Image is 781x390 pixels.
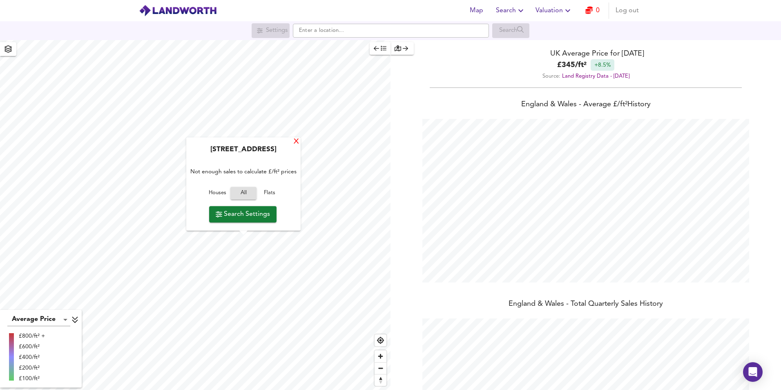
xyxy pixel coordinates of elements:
div: Not enough sales to calculate £/ft² prices [190,159,297,185]
button: Zoom in [375,350,386,362]
a: Land Registry Data - [DATE] [562,74,629,79]
button: Flats [257,187,283,200]
button: Reset bearing to north [375,374,386,386]
div: [STREET_ADDRESS] [190,146,297,159]
button: All [230,187,257,200]
div: £800/ft² + [19,332,45,340]
div: Search for a location first or explore the map [492,23,529,38]
button: Find my location [375,334,386,346]
div: Source: [390,71,781,82]
span: Valuation [536,5,573,16]
b: £ 345 / ft² [557,60,587,71]
button: Map [463,2,489,19]
div: £400/ft² [19,353,45,361]
img: logo [139,4,217,17]
button: Houses [204,187,230,200]
span: Houses [206,189,228,198]
div: England & Wales - Total Quarterly Sales History [390,299,781,310]
div: X [293,138,300,146]
button: 0 [579,2,605,19]
button: Valuation [532,2,576,19]
button: Search Settings [209,206,277,222]
div: £100/ft² [19,374,45,383]
span: Map [466,5,486,16]
input: Enter a location... [293,24,489,38]
div: +8.5% [591,59,614,71]
div: UK Average Price for [DATE] [390,48,781,59]
span: Search [496,5,526,16]
div: £200/ft² [19,364,45,372]
a: 0 [585,5,600,16]
button: Search [493,2,529,19]
div: Average Price [7,313,70,326]
div: Search for a location first or explore the map [252,23,290,38]
span: Log out [616,5,639,16]
span: Search Settings [216,208,270,220]
button: Log out [612,2,642,19]
div: England & Wales - Average £/ ft² History [390,99,781,111]
span: Flats [259,189,281,198]
div: £600/ft² [19,343,45,351]
div: Open Intercom Messenger [743,362,763,382]
button: Zoom out [375,362,386,374]
span: All [234,189,252,198]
